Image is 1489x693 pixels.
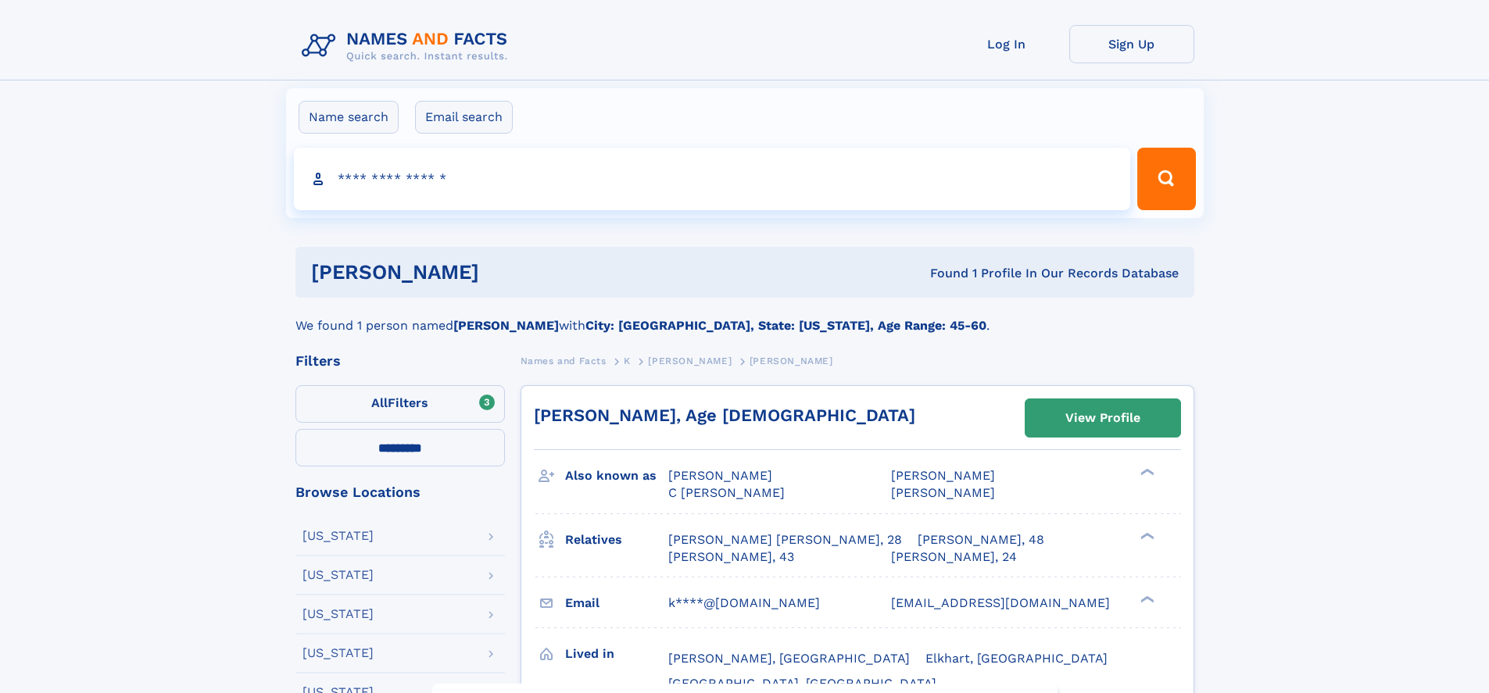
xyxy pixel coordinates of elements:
div: [US_STATE] [302,569,374,581]
input: search input [294,148,1131,210]
a: [PERSON_NAME], 24 [891,548,1017,566]
a: Log In [944,25,1069,63]
span: C [PERSON_NAME] [668,485,785,500]
h1: [PERSON_NAME] [311,263,705,282]
a: [PERSON_NAME] [PERSON_NAME], 28 [668,531,902,548]
b: [PERSON_NAME] [453,318,559,333]
button: Search Button [1137,148,1195,210]
a: Names and Facts [521,351,607,370]
span: [PERSON_NAME] [750,355,833,366]
label: Filters [295,385,505,423]
a: [PERSON_NAME], Age [DEMOGRAPHIC_DATA] [534,405,915,425]
span: [PERSON_NAME] [891,485,995,500]
div: View Profile [1065,400,1140,436]
label: Email search [415,101,513,134]
div: ❯ [1136,594,1155,604]
a: [PERSON_NAME], 48 [918,531,1044,548]
h3: Also known as [565,463,668,489]
a: [PERSON_NAME] [648,351,732,370]
div: We found 1 person named with . [295,298,1194,335]
div: ❯ [1136,530,1155,541]
div: [US_STATE] [302,530,374,542]
b: City: [GEOGRAPHIC_DATA], State: [US_STATE], Age Range: 45-60 [585,318,986,333]
span: All [371,395,388,410]
span: [PERSON_NAME] [648,355,732,366]
span: [PERSON_NAME] [891,468,995,483]
span: Elkhart, [GEOGRAPHIC_DATA] [925,651,1108,666]
div: [US_STATE] [302,647,374,659]
div: Browse Locations [295,485,505,499]
span: [EMAIL_ADDRESS][DOMAIN_NAME] [891,595,1110,610]
a: K [624,351,631,370]
h3: Relatives [565,527,668,553]
a: Sign Up [1069,25,1194,63]
a: View Profile [1025,399,1180,437]
div: [US_STATE] [302,608,374,620]
div: Filters [295,354,505,368]
span: [PERSON_NAME], [GEOGRAPHIC_DATA] [668,651,910,666]
span: K [624,355,631,366]
span: [GEOGRAPHIC_DATA], [GEOGRAPHIC_DATA] [668,676,936,691]
h3: Email [565,590,668,616]
a: [PERSON_NAME], 43 [668,548,794,566]
span: [PERSON_NAME] [668,468,772,483]
div: Found 1 Profile In Our Records Database [704,265,1179,282]
img: Logo Names and Facts [295,25,521,67]
div: ❯ [1136,467,1155,477]
label: Name search [299,101,399,134]
h3: Lived in [565,641,668,667]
